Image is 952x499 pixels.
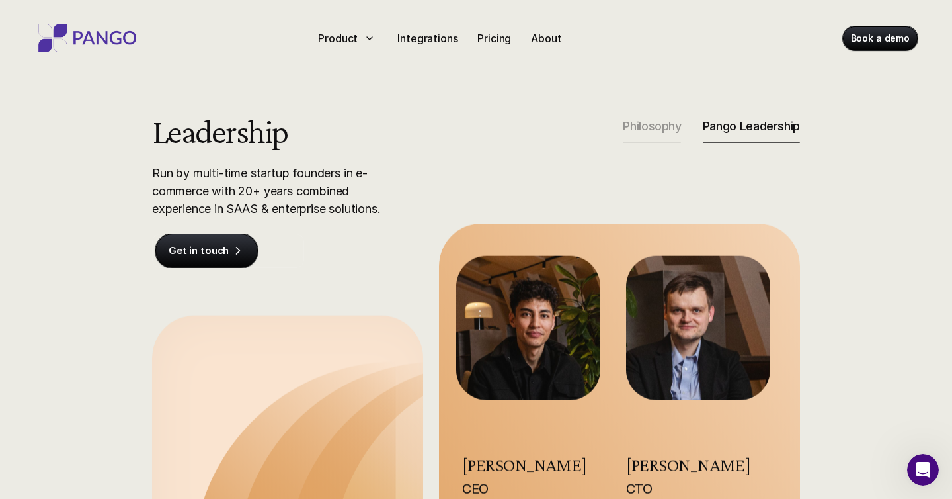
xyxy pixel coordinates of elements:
[477,30,511,46] p: Pricing
[526,28,567,49] a: About
[397,30,457,46] p: Integrations
[851,32,910,45] p: Book a demo
[462,455,587,475] a: [PERSON_NAME]
[318,30,358,46] p: Product
[462,481,489,497] a: CEO
[531,30,561,46] p: About
[392,28,463,49] a: Integrations
[907,454,939,486] iframe: Intercom live chat
[626,455,751,475] a: [PERSON_NAME]
[152,164,416,218] p: Run by multi-time startup founders in e-commerce with 20+ years combined experience in SAAS & ent...
[169,244,229,257] p: Get in touch
[843,26,918,50] a: Book a demo
[703,119,800,134] p: Pango Leadership
[152,114,392,148] h2: Leadership
[623,119,681,134] p: Philosophy
[155,234,258,268] a: Get in touch
[626,481,653,497] a: CTO
[472,28,516,49] a: Pricing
